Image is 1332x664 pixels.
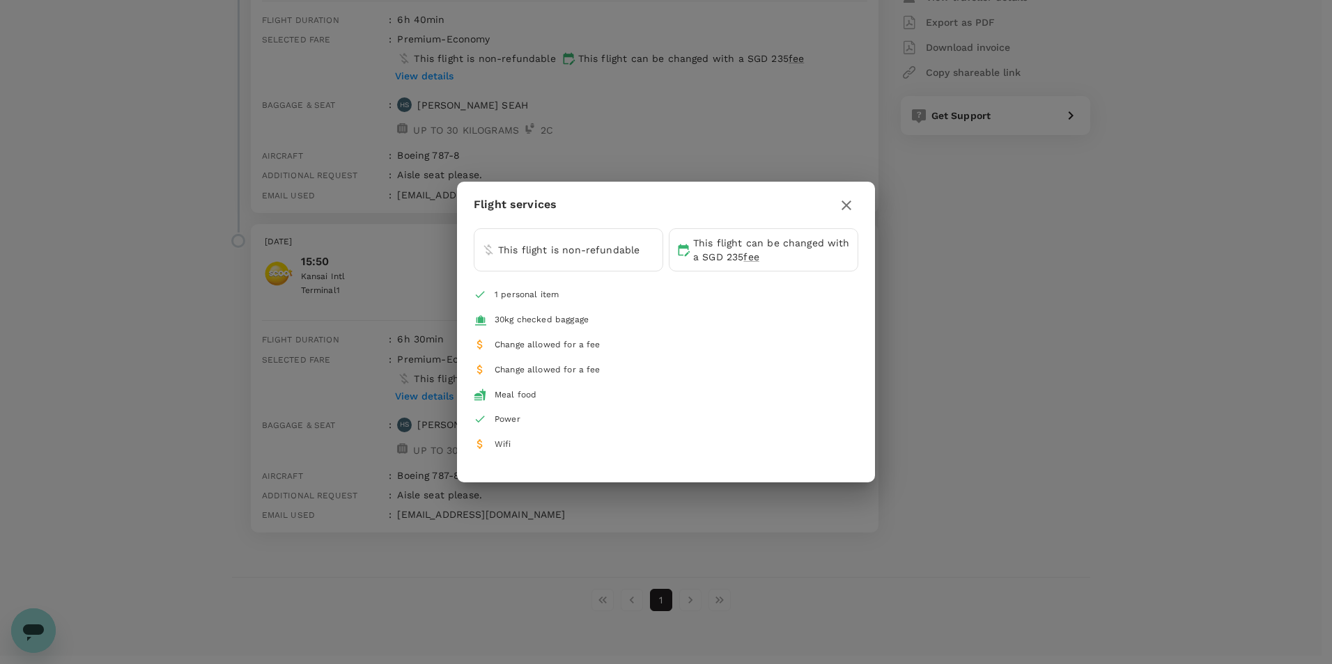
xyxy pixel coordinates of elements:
[474,196,557,213] p: Flight services
[495,388,536,402] div: Meal food
[495,363,601,377] div: Change allowed for a fee
[743,251,759,262] span: fee
[495,313,589,327] div: 30kg checked baggage
[495,413,520,427] div: Power
[495,288,559,302] div: 1 personal item
[495,338,601,352] div: Change allowed for a fee
[693,236,851,264] p: This flight can be changed with a SGD 235
[498,243,640,257] p: This flight is non-refundable
[495,438,511,452] div: Wifi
